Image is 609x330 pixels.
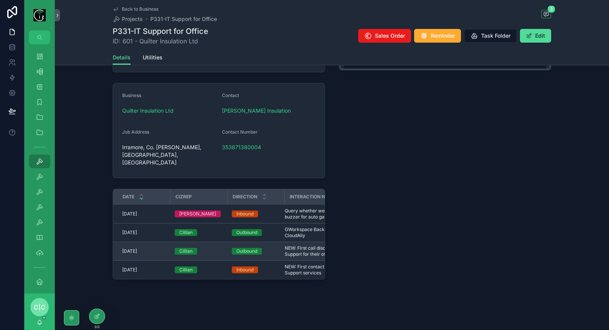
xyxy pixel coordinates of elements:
[179,266,193,273] div: Cillian
[122,230,137,236] p: [DATE]
[375,32,405,40] span: Sales Order
[222,92,239,98] span: Contact
[232,266,280,273] a: Inbound
[175,194,192,200] span: CizRep
[122,143,216,166] span: Irramore, Co. [PERSON_NAME], [GEOGRAPHIC_DATA], [GEOGRAPHIC_DATA]
[113,51,131,65] a: Details
[150,15,217,23] a: P331-IT Support for Office
[122,211,137,217] p: [DATE]
[122,211,166,217] a: [DATE]
[113,37,208,46] span: ID: 601 - Quilter Insulation Ltd
[175,229,223,236] a: Cillian
[113,6,158,12] a: Back to Business
[232,248,280,255] a: Outbound
[285,264,352,276] a: NEW: First contact regarding IT Support services
[236,229,257,236] div: Outbound
[285,245,352,257] a: NEW: First call discussing IT Support for their office
[122,107,174,115] a: Quilter Insulation Ltd
[520,29,551,43] button: Edit
[175,248,223,255] a: Cillian
[179,248,193,255] div: Cillian
[123,194,134,200] span: Date
[222,143,261,151] a: 353871380004
[33,9,46,21] img: App logo
[547,5,555,13] span: 3
[233,194,257,200] span: Direction
[285,226,352,239] a: GWorkspace Backup Req - CloudAlly
[122,6,158,12] span: Back to Business
[541,10,551,19] button: 3
[122,267,166,273] a: [DATE]
[122,248,166,254] a: [DATE]
[358,29,411,43] button: Sales Order
[222,107,291,115] a: [PERSON_NAME] Insulation
[464,29,517,43] button: Task Folder
[122,92,141,98] span: Business
[236,248,257,255] div: Outbound
[232,229,280,236] a: Outbound
[481,32,510,40] span: Task Folder
[414,29,461,43] button: Reminder
[122,129,149,135] span: Job Address
[24,44,55,293] div: scrollable content
[222,129,258,135] span: Contact Number
[113,54,131,61] span: Details
[113,15,143,23] a: Projects
[122,15,143,23] span: Projects
[143,54,163,61] span: Utilities
[236,266,253,273] div: Inbound
[122,230,166,236] a: [DATE]
[122,248,137,254] p: [DATE]
[285,208,352,220] a: Query whether we can install a buzzer for auto gates
[175,210,223,217] a: [PERSON_NAME]
[113,26,208,37] h1: P331-IT Support for Office
[179,229,193,236] div: Cillian
[236,210,253,217] div: Inbound
[290,194,335,200] span: Interaction Name
[143,51,163,66] a: Utilities
[179,210,216,217] div: [PERSON_NAME]
[175,266,223,273] a: Cillian
[232,210,280,217] a: Inbound
[431,32,455,40] span: Reminder
[122,267,137,273] p: [DATE]
[34,303,45,312] span: C|C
